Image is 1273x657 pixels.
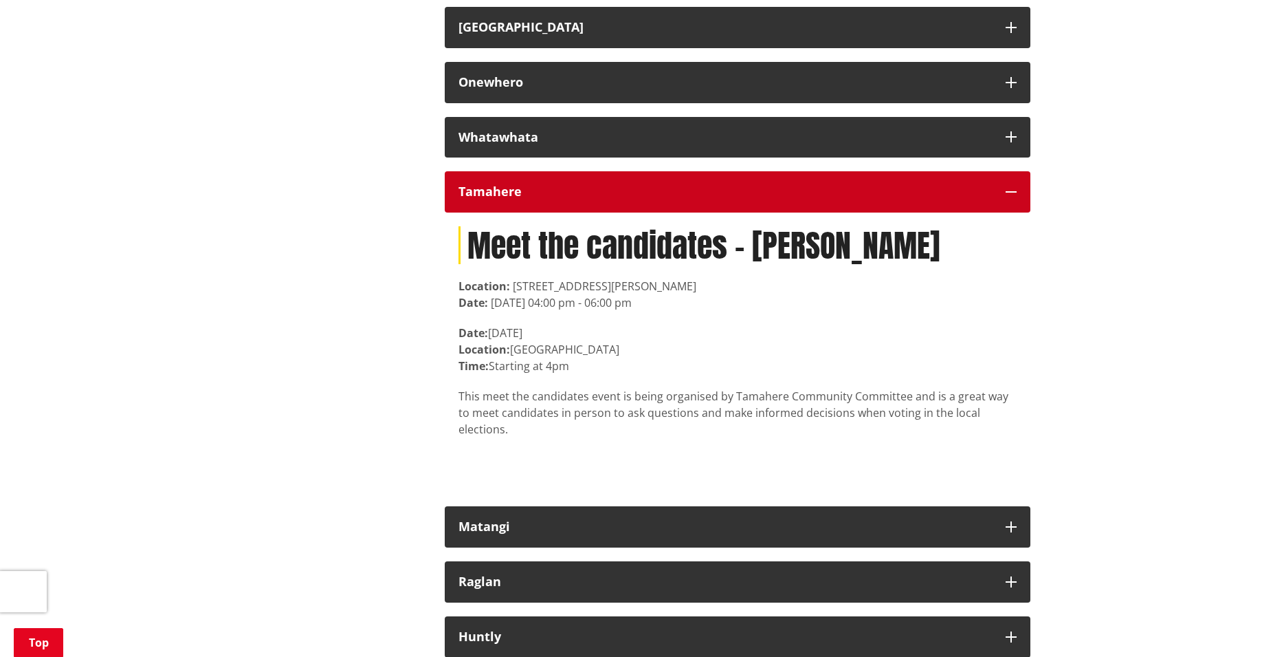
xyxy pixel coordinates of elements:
[491,295,632,310] time: [DATE] 04:00 pm - 06:00 pm
[445,7,1030,48] button: [GEOGRAPHIC_DATA]
[458,388,1017,438] p: This meet the candidates event is being organised by Tamahere Community Committee and is a great ...
[445,117,1030,158] button: Whatawhata
[458,325,488,341] strong: Date:
[458,575,992,589] div: Raglan
[458,131,992,144] div: Whatawhata
[14,628,63,657] a: Top
[1210,599,1259,649] iframe: Messenger Launcher
[458,295,488,310] strong: Date:
[458,630,992,644] div: Huntly
[458,279,510,294] strong: Location:
[445,561,1030,603] button: Raglan
[458,325,1017,374] p: [DATE] [GEOGRAPHIC_DATA] Starting at 4pm
[458,76,992,89] div: Onewhero
[445,171,1030,213] button: Tamahere
[458,358,489,374] strong: Time:
[458,342,510,357] strong: Location:
[445,506,1030,548] button: Matangi
[458,520,992,534] div: Matangi
[458,226,1017,264] h1: Meet the candidates - [PERSON_NAME]
[458,185,992,199] div: Tamahere
[458,21,992,34] div: [GEOGRAPHIC_DATA]
[513,279,696,294] span: [STREET_ADDRESS][PERSON_NAME]
[445,62,1030,103] button: Onewhero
